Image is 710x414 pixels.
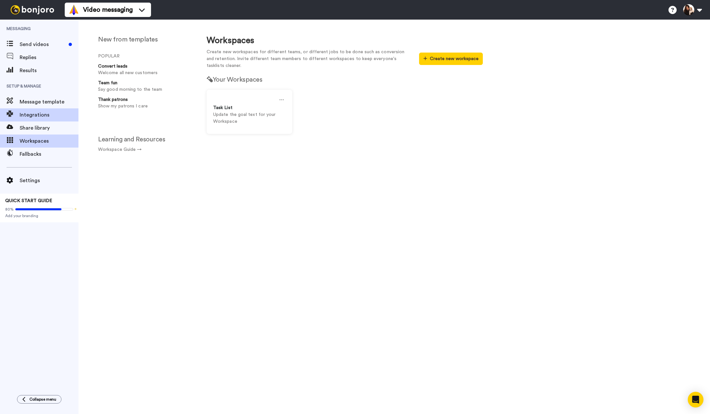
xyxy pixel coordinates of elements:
[73,206,78,212] div: Tooltip anchor
[20,40,66,48] span: Send videos
[688,392,703,407] div: Open Intercom Messenger
[8,5,57,14] img: bj-logo-header-white.svg
[95,96,194,110] a: Thank patronsShow my patrons I care
[5,213,73,218] span: Add your branding
[69,5,79,15] img: vm-color.svg
[20,150,78,158] span: Fallbacks
[20,67,78,74] span: Results
[419,56,483,61] a: Create new workspace
[98,53,194,60] li: POPULAR
[95,80,194,93] a: Team funSay good morning to the team
[98,81,117,85] strong: Team fun
[207,36,483,45] h1: Workspaces
[5,199,52,203] span: QUICK START GUIDE
[17,395,61,404] button: Collapse menu
[98,103,191,110] p: Show my patrons I care
[95,63,194,76] a: Convert leadsWelcome all new customers
[20,124,78,132] span: Share library
[98,97,128,102] strong: Thank patrons
[29,397,56,402] span: Collapse menu
[5,207,14,212] span: 80%
[207,76,483,83] h2: Your Workspaces
[98,64,127,69] strong: Convert leads
[20,111,78,119] span: Integrations
[20,177,78,184] span: Settings
[213,111,286,125] p: Update the goal text for your Workspace
[207,90,292,134] a: Task ListUpdate the goal text for your Workspace
[98,136,194,143] h2: Learning and Resources
[213,104,286,111] div: Task List
[20,54,78,61] span: Replies
[98,70,191,76] p: Welcome all new customers
[20,137,78,145] span: Workspaces
[419,53,483,65] button: Create new workspace
[83,5,133,14] span: Video messaging
[207,49,409,69] p: Create new workspaces for different teams, or different jobs to be done such as conversion and re...
[98,147,142,152] a: Workspace Guide →
[98,36,194,43] h2: New from templates
[98,86,191,93] p: Say good morning to the team
[20,98,78,106] span: Message template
